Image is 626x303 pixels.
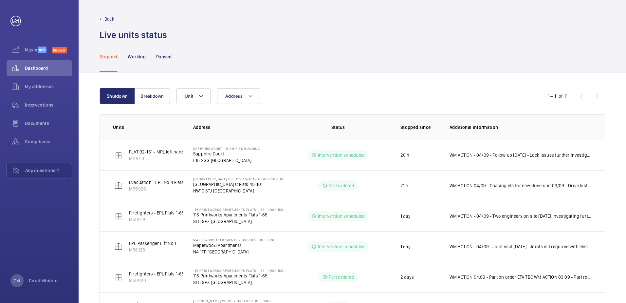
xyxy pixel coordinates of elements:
[225,93,243,99] span: Address
[38,47,46,53] span: Beta
[318,152,365,158] p: Intervention scheduled
[129,210,194,216] p: Firefighters - EPL Flats 1-65 No 1
[129,186,206,192] p: M55926
[193,151,260,157] p: Sapphire Court
[25,102,72,108] span: Interventions
[185,93,193,99] span: Unit
[193,208,286,212] p: 116 Printworks Apartments Flats 1-65 - High Risk Building
[193,273,286,279] p: 116 Printworks Apartments Flats 1-65
[193,157,260,164] p: E15 2GG [GEOGRAPHIC_DATA]
[113,124,183,131] p: Units
[400,243,411,250] p: 1 day
[14,277,20,284] p: CM
[193,238,276,242] p: Maplewood Apartments - High Risk Building
[450,274,592,280] p: WM ACTION 04.09 - Part on order ETA TBC WM ACTION 03.09 - Part required, supply chain currently s...
[129,155,216,162] p: M10018
[193,147,260,151] p: Sapphire Court - High Risk Building
[400,124,439,131] p: Stopped since
[400,213,411,219] p: 1 day
[25,47,38,53] span: Maximize
[193,212,286,218] p: 116 Printworks Apartments Flats 1-65
[548,93,567,99] div: 1 – 11 of 11
[329,182,354,189] p: Part ordered
[52,47,67,53] span: Discover
[156,53,172,60] p: Paused
[318,213,365,219] p: Intervention scheduled
[128,53,145,60] p: Working
[450,124,592,131] p: Additional information
[193,177,286,181] p: [GEOGRAPHIC_DATA] C Flats 45-101 - High Risk Building
[193,279,286,286] p: SE5 9PZ [GEOGRAPHIC_DATA]
[193,269,286,273] p: 116 Printworks Apartments Flats 1-65 - High Risk Building
[129,216,194,223] p: M50019
[193,188,286,194] p: NW10 3TJ [GEOGRAPHIC_DATA]
[29,277,58,284] p: Coral Mintern
[115,243,122,251] img: elevator.svg
[129,240,176,247] p: EPL Passenger Lift No 1
[129,149,216,155] p: FLAT 92-131 - MRL left hand side - 10 Floors
[25,120,72,127] span: Documents
[450,152,592,158] p: WM ACTION - 04/09 - Follow up [DATE] - Lock issues further investigation required
[129,179,206,186] p: Evacuation - EPL No 4 Flats 45-101 R/h
[25,167,72,174] span: Any questions ?
[193,249,276,255] p: N4 1FP [GEOGRAPHIC_DATA]
[450,182,592,189] p: WM ACTION 04/09 - Chasing eta for new drive unit 03/09 - Drive lost in transit
[217,88,260,104] button: Address
[104,16,114,22] p: Back
[129,271,195,277] p: Firefighters - EPL Flats 1-65 No 2
[450,243,592,250] p: WM ACTION - 04/09 - Joint visit [DATE] - Joint visit required with electrician
[115,212,122,220] img: elevator.svg
[135,88,170,104] button: Breakdown
[115,182,122,190] img: elevator.svg
[25,138,72,145] span: Compliance
[400,182,409,189] p: 21 h
[193,124,286,131] p: Address
[318,243,365,250] p: Intervention scheduled
[100,53,117,60] p: Stopped
[100,29,167,41] h1: Live units status
[450,213,592,219] p: WM ACTION - 04/09 - Two engineers on site [DATE] investigating further 03/09 - Technical visit re...
[115,273,122,281] img: elevator.svg
[25,83,72,90] span: My addresses
[193,218,286,225] p: SE5 9PZ [GEOGRAPHIC_DATA]
[193,242,276,249] p: Maplewood Apartments
[193,181,286,188] p: [GEOGRAPHIC_DATA] C Flats 45-101
[115,151,122,159] img: elevator.svg
[329,274,354,280] p: Part ordered
[100,88,135,104] button: Shutdown
[129,277,195,284] p: M50020
[291,124,385,131] p: Status
[400,152,410,158] p: 20 h
[129,247,176,253] p: M56125
[193,299,271,303] p: [PERSON_NAME] Court - High Risk Building
[176,88,211,104] button: Unit
[25,65,72,71] span: Dashboard
[400,274,414,280] p: 2 days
